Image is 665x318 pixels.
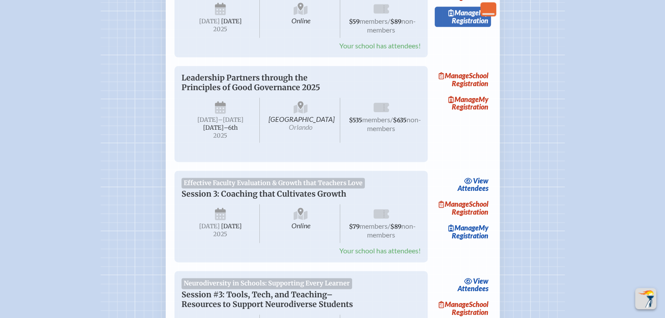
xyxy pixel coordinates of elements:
span: non-members [367,115,421,132]
span: $59 [349,18,360,26]
span: / [388,222,390,230]
span: Manage [448,223,479,232]
span: view [473,176,488,185]
span: Manage [439,71,469,80]
span: $89 [390,18,401,26]
a: ManageMy Registration [435,222,491,242]
span: Manage [439,200,469,208]
span: / [390,115,393,124]
span: 2025 [189,231,253,238]
span: Session #3: Tools, Tech, and Teaching–Resources to Support Neurodiverse Students [182,290,353,309]
span: Manage [439,300,469,308]
span: members [362,115,390,124]
span: Effective Faculty Evaluation & Growth that Teachers Love [182,178,365,188]
span: [DATE] [199,223,220,230]
span: members [360,17,388,25]
span: Your school has attendees! [339,41,421,50]
span: non-members [367,222,416,239]
a: viewAttendees [455,174,491,194]
span: [DATE] [199,18,220,25]
span: [GEOGRAPHIC_DATA] [262,98,340,143]
a: ManageMy Registration [435,93,491,113]
span: Orlando [289,123,313,131]
span: Online [262,204,340,243]
span: Your school has attendees! [339,246,421,255]
span: members [360,222,388,230]
span: Session 3: Coaching that Cultivates Growth [182,189,346,199]
img: To the top [637,290,654,307]
span: [DATE]–⁠6th [203,124,238,132]
span: –[DATE] [218,116,243,124]
span: [DATE] [221,223,242,230]
span: $79 [349,223,360,230]
span: [DATE] [221,18,242,25]
span: Leadership Partners through the Principles of Good Governance 2025 [182,73,320,92]
a: ManageMy Registration [435,7,491,27]
a: ManageSchool Registration [435,69,491,90]
span: view [473,277,488,285]
span: $635 [393,117,407,124]
span: 2025 [189,132,253,139]
span: non-members [367,17,416,34]
span: / [388,17,390,25]
span: Manage [448,8,479,17]
a: ManageSchool Registration [435,198,491,218]
span: Manage [448,95,479,103]
span: Neurodiversity in Schools: Supporting Every Learner [182,278,352,289]
a: viewAttendees [455,274,491,295]
span: [DATE] [197,116,218,124]
span: $535 [349,117,362,124]
span: $89 [390,223,401,230]
button: Scroll Top [635,288,656,309]
span: 2025 [189,26,253,33]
